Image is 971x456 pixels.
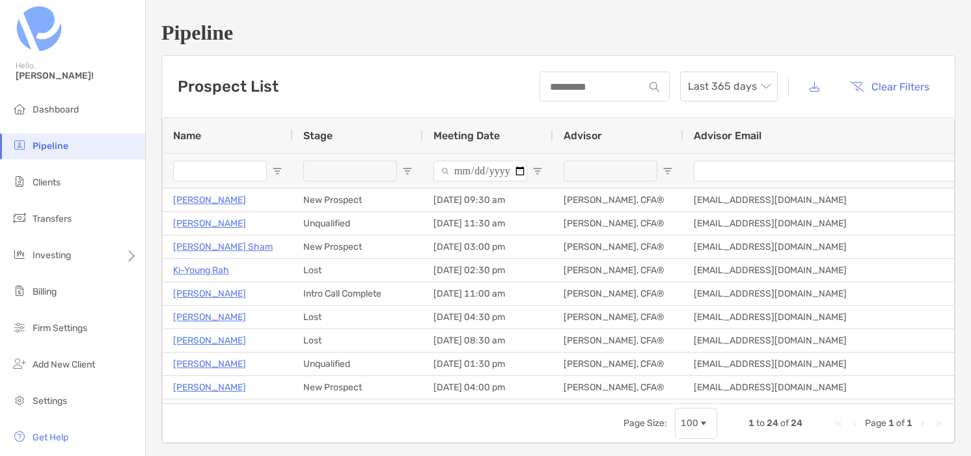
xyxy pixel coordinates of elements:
[402,166,413,176] button: Open Filter Menu
[907,418,912,429] span: 1
[423,259,553,282] div: [DATE] 02:30 pm
[12,137,27,153] img: pipeline icon
[433,129,500,142] span: Meeting Date
[173,356,246,372] a: [PERSON_NAME]
[12,356,27,371] img: add_new_client icon
[553,189,683,211] div: [PERSON_NAME], CFA®
[532,166,543,176] button: Open Filter Menu
[564,129,602,142] span: Advisor
[173,286,246,302] a: [PERSON_NAME]
[933,418,944,429] div: Last Page
[12,283,27,299] img: billing icon
[173,262,229,278] a: Ki-Young Rah
[33,432,68,443] span: Get Help
[16,70,137,81] span: [PERSON_NAME]!
[423,306,553,329] div: [DATE] 04:30 pm
[178,77,279,96] h3: Prospect List
[896,418,905,429] span: of
[553,235,683,258] div: [PERSON_NAME], CFA®
[33,177,61,188] span: Clients
[663,166,673,176] button: Open Filter Menu
[33,359,95,370] span: Add New Client
[748,418,754,429] span: 1
[173,403,246,419] a: [PERSON_NAME]
[423,212,553,235] div: [DATE] 11:30 am
[293,353,423,375] div: Unqualified
[12,429,27,444] img: get-help icon
[12,210,27,226] img: transfers icon
[12,392,27,408] img: settings icon
[849,418,860,429] div: Previous Page
[423,235,553,258] div: [DATE] 03:00 pm
[780,418,789,429] span: of
[423,376,553,399] div: [DATE] 04:00 pm
[303,129,333,142] span: Stage
[293,235,423,258] div: New Prospect
[16,5,62,52] img: Zoe Logo
[433,161,527,181] input: Meeting Date Filter Input
[553,329,683,352] div: [PERSON_NAME], CFA®
[553,306,683,329] div: [PERSON_NAME], CFA®
[423,329,553,352] div: [DATE] 08:30 am
[173,192,246,208] a: [PERSON_NAME]
[33,213,72,224] span: Transfers
[293,329,423,352] div: Lost
[12,247,27,262] img: investing icon
[688,72,770,101] span: Last 365 days
[553,353,683,375] div: [PERSON_NAME], CFA®
[33,396,67,407] span: Settings
[293,189,423,211] div: New Prospect
[173,239,273,255] a: [PERSON_NAME] Sham
[173,379,246,396] a: [PERSON_NAME]
[918,418,928,429] div: Next Page
[12,101,27,116] img: dashboard icon
[33,286,57,297] span: Billing
[553,259,683,282] div: [PERSON_NAME], CFA®
[173,215,246,232] a: [PERSON_NAME]
[12,174,27,189] img: clients icon
[888,418,894,429] span: 1
[553,399,683,422] div: [PERSON_NAME], CFA®
[553,212,683,235] div: [PERSON_NAME], CFA®
[840,72,939,101] button: Clear Filters
[791,418,802,429] span: 24
[33,323,87,334] span: Firm Settings
[293,282,423,305] div: Intro Call Complete
[650,82,659,92] img: input icon
[694,129,761,142] span: Advisor Email
[161,21,955,45] h1: Pipeline
[553,282,683,305] div: [PERSON_NAME], CFA®
[623,418,667,429] div: Page Size:
[173,309,246,325] a: [PERSON_NAME]
[865,418,886,429] span: Page
[423,399,553,422] div: [DATE] 09:00 am
[173,332,246,349] a: [PERSON_NAME]
[33,141,68,152] span: Pipeline
[423,282,553,305] div: [DATE] 11:00 am
[675,408,717,439] div: Page Size
[33,104,79,115] span: Dashboard
[173,129,201,142] span: Name
[293,399,423,422] div: Unqualified
[173,161,267,181] input: Name Filter Input
[293,376,423,399] div: New Prospect
[767,418,778,429] span: 24
[681,418,698,429] div: 100
[293,259,423,282] div: Lost
[12,319,27,335] img: firm-settings icon
[293,306,423,329] div: Lost
[756,418,765,429] span: to
[33,250,71,261] span: Investing
[553,376,683,399] div: [PERSON_NAME], CFA®
[834,418,844,429] div: First Page
[423,189,553,211] div: [DATE] 09:30 am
